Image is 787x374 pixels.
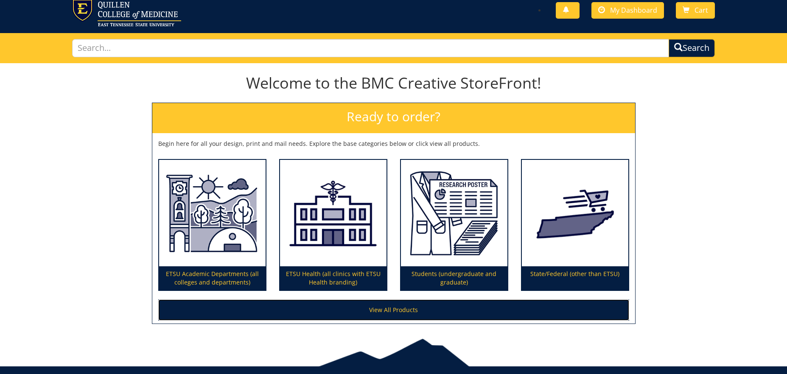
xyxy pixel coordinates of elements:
[280,160,386,290] a: ETSU Health (all clinics with ETSU Health branding)
[676,2,715,19] a: Cart
[152,103,635,133] h2: Ready to order?
[522,160,628,267] img: State/Federal (other than ETSU)
[159,160,266,267] img: ETSU Academic Departments (all colleges and departments)
[522,266,628,290] p: State/Federal (other than ETSU)
[669,39,715,57] button: Search
[152,75,636,92] h1: Welcome to the BMC Creative StoreFront!
[280,266,386,290] p: ETSU Health (all clinics with ETSU Health branding)
[401,266,507,290] p: Students (undergraduate and graduate)
[280,160,386,267] img: ETSU Health (all clinics with ETSU Health branding)
[158,140,629,148] p: Begin here for all your design, print and mail needs. Explore the base categories below or click ...
[158,299,629,321] a: View All Products
[401,160,507,290] a: Students (undergraduate and graduate)
[159,160,266,290] a: ETSU Academic Departments (all colleges and departments)
[591,2,664,19] a: My Dashboard
[401,160,507,267] img: Students (undergraduate and graduate)
[72,39,669,57] input: Search...
[159,266,266,290] p: ETSU Academic Departments (all colleges and departments)
[695,6,708,15] span: Cart
[610,6,657,15] span: My Dashboard
[522,160,628,290] a: State/Federal (other than ETSU)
